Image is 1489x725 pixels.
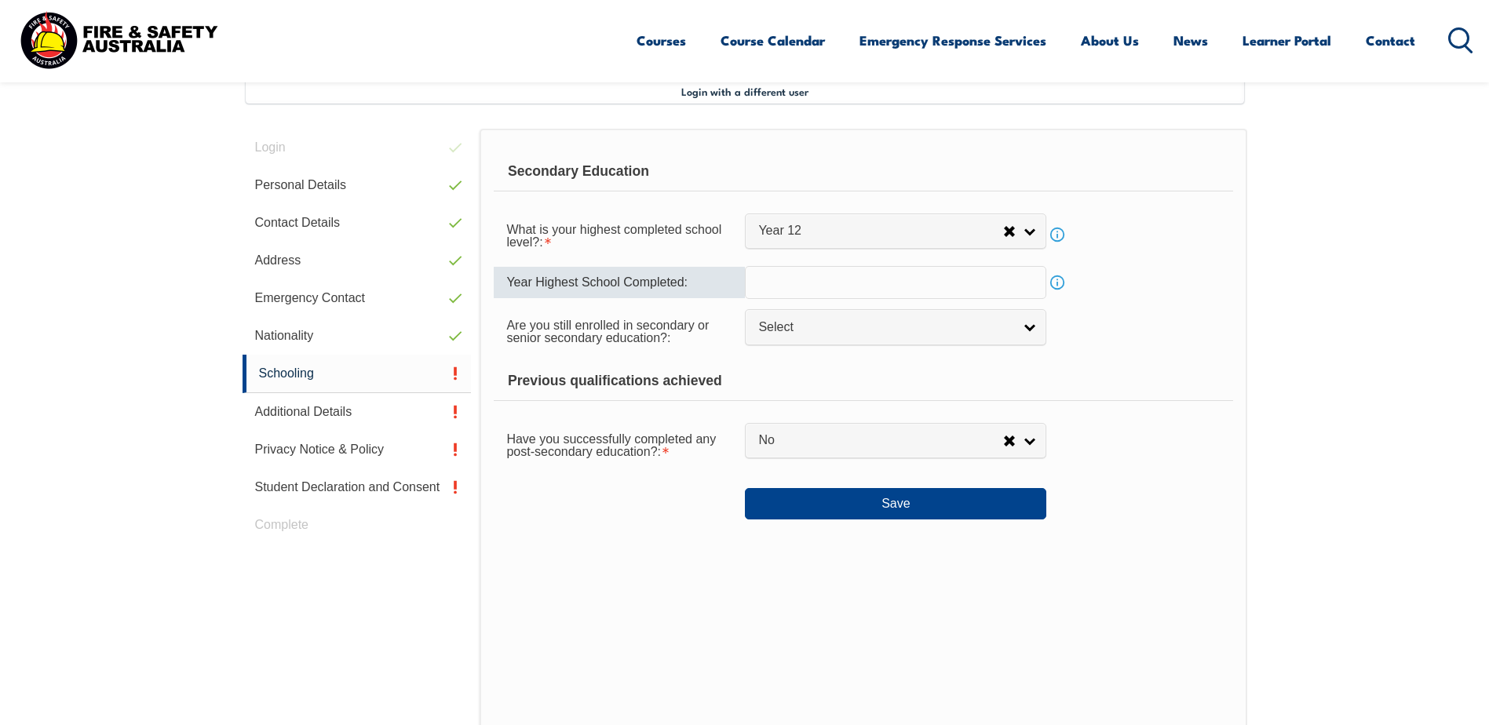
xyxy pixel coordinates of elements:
div: Previous qualifications achieved [494,362,1232,401]
div: Year Highest School Completed: [494,267,745,298]
div: Have you successfully completed any post-secondary education? is required. [494,422,745,466]
a: Learner Portal [1243,20,1331,61]
a: Emergency Contact [243,279,472,317]
a: Course Calendar [721,20,825,61]
div: What is your highest completed school level? is required. [494,213,745,257]
span: Year 12 [758,223,1003,239]
a: Info [1046,224,1068,246]
a: Student Declaration and Consent [243,468,472,506]
span: Are you still enrolled in secondary or senior secondary education?: [506,319,709,344]
button: Save [745,488,1046,519]
a: Privacy Notice & Policy [243,431,472,468]
span: Login with a different user [681,85,808,97]
span: What is your highest completed school level?: [506,223,721,249]
a: Address [243,242,472,279]
span: No [758,432,1003,449]
div: Secondary Education [494,152,1232,191]
a: Courses [637,20,686,61]
input: YYYY [745,266,1046,299]
a: Info [1046,271,1068,293]
a: Contact Details [243,204,472,242]
a: Additional Details [243,393,472,431]
a: Schooling [243,355,472,393]
a: Nationality [243,317,472,355]
a: About Us [1081,20,1139,61]
span: Select [758,319,1013,336]
a: Personal Details [243,166,472,204]
a: News [1173,20,1208,61]
a: Contact [1366,20,1415,61]
span: Have you successfully completed any post-secondary education?: [506,432,716,458]
a: Emergency Response Services [859,20,1046,61]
